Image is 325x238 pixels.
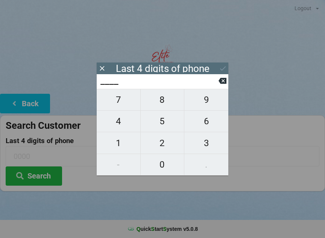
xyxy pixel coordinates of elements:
button: 2 [141,132,185,154]
button: 0 [141,154,185,175]
span: 9 [184,92,228,108]
span: 6 [184,113,228,129]
button: 7 [97,89,141,111]
button: 6 [184,111,228,132]
button: 1 [97,132,141,154]
button: 9 [184,89,228,111]
button: 8 [141,89,185,111]
span: 0 [141,157,184,172]
button: 3 [184,132,228,154]
span: 5 [141,113,184,129]
span: 4 [97,113,140,129]
span: 7 [97,92,140,108]
button: 5 [141,111,185,132]
span: 1 [97,135,140,151]
span: 2 [141,135,184,151]
span: 3 [184,135,228,151]
span: 8 [141,92,184,108]
button: 4 [97,111,141,132]
div: Last 4 digits of phone [116,65,210,72]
